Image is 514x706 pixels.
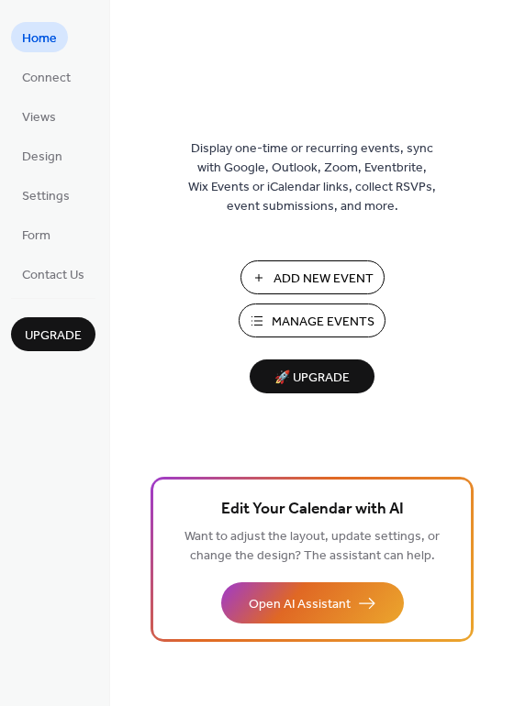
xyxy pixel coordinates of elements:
[22,29,57,49] span: Home
[11,180,81,210] a: Settings
[249,595,351,614] span: Open AI Assistant
[11,219,61,249] a: Form
[25,326,82,346] span: Upgrade
[22,108,56,127] span: Views
[221,582,404,623] button: Open AI Assistant
[11,259,95,289] a: Contact Us
[184,524,440,568] span: Want to adjust the layout, update settings, or change the design? The assistant can help.
[261,366,363,391] span: 🚀 Upgrade
[272,313,374,332] span: Manage Events
[22,266,84,285] span: Contact Us
[240,260,385,294] button: Add New Event
[11,22,68,52] a: Home
[274,270,374,289] span: Add New Event
[22,226,50,246] span: Form
[22,187,70,206] span: Settings
[11,317,95,351] button: Upgrade
[22,148,62,167] span: Design
[11,101,67,131] a: Views
[188,139,436,216] span: Display one-time or recurring events, sync with Google, Outlook, Zoom, Eventbrite, Wix Events or ...
[239,303,385,337] button: Manage Events
[11,61,82,92] a: Connect
[11,140,73,171] a: Design
[22,69,71,88] span: Connect
[250,359,374,393] button: 🚀 Upgrade
[221,497,404,523] span: Edit Your Calendar with AI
